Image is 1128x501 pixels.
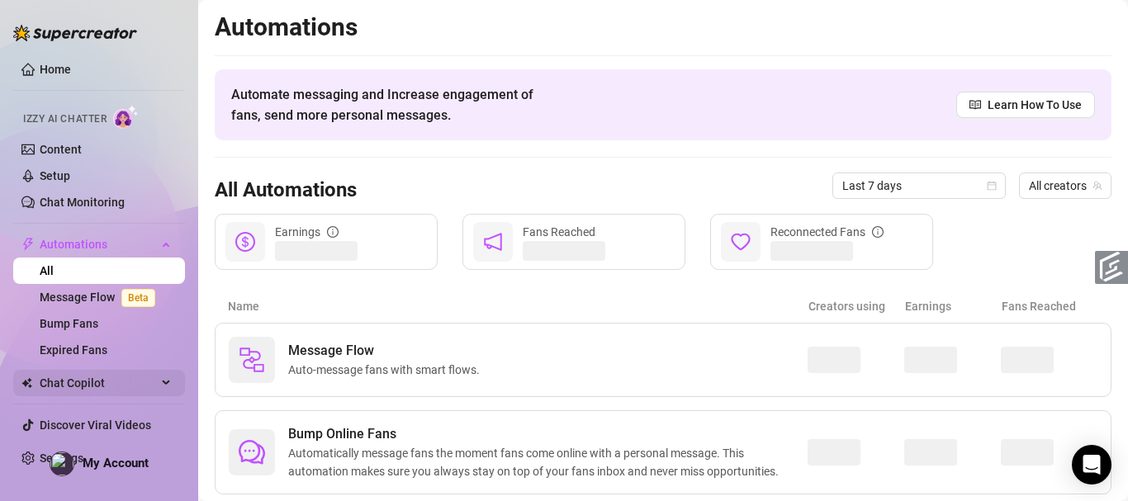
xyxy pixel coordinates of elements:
[83,456,149,470] span: My Account
[770,223,884,241] div: Reconnected Fans
[13,25,137,41] img: logo-BBDzfeDw.svg
[40,451,83,465] a: Settings
[969,99,981,111] span: read
[905,297,1002,315] article: Earnings
[872,226,884,238] span: info-circle
[988,96,1082,114] span: Learn How To Use
[121,289,155,307] span: Beta
[842,173,996,198] span: Last 7 days
[1072,445,1111,484] div: Open Intercom Messenger
[21,377,32,389] img: Chat Copilot
[327,226,339,238] span: info-circle
[288,444,808,480] span: Automatically message fans the moment fans come online with a personal message. This automation m...
[40,343,107,357] a: Expired Fans
[523,225,595,239] span: Fans Reached
[275,223,339,241] div: Earnings
[40,169,70,182] a: Setup
[40,418,151,432] a: Discover Viral Videos
[956,92,1095,118] a: Learn How To Use
[40,264,54,277] a: All
[1029,173,1102,198] span: All creators
[23,111,107,127] span: Izzy AI Chatter
[987,181,997,191] span: calendar
[50,452,73,475] img: profilePics%2FpPO1ohh4ZhOv2Kznd3YYJfUuvdV2.jpeg
[239,439,265,466] span: comment
[808,297,905,315] article: Creators using
[483,232,503,252] span: notification
[40,317,98,330] a: Bump Fans
[40,291,162,304] a: Message FlowBeta
[215,12,1111,43] h2: Automations
[288,361,486,379] span: Auto-message fans with smart flows.
[228,297,808,315] article: Name
[288,424,808,444] span: Bump Online Fans
[40,370,157,396] span: Chat Copilot
[235,232,255,252] span: dollar
[239,347,265,373] img: svg%3e
[215,177,357,204] h3: All Automations
[40,63,71,76] a: Home
[113,105,139,129] img: AI Chatter
[21,238,35,251] span: thunderbolt
[731,232,751,252] span: heart
[1002,297,1098,315] article: Fans Reached
[288,341,486,361] span: Message Flow
[231,84,549,125] span: Automate messaging and Increase engagement of fans, send more personal messages.
[40,196,125,209] a: Chat Monitoring
[1092,181,1102,191] span: team
[40,231,157,258] span: Automations
[40,143,82,156] a: Content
